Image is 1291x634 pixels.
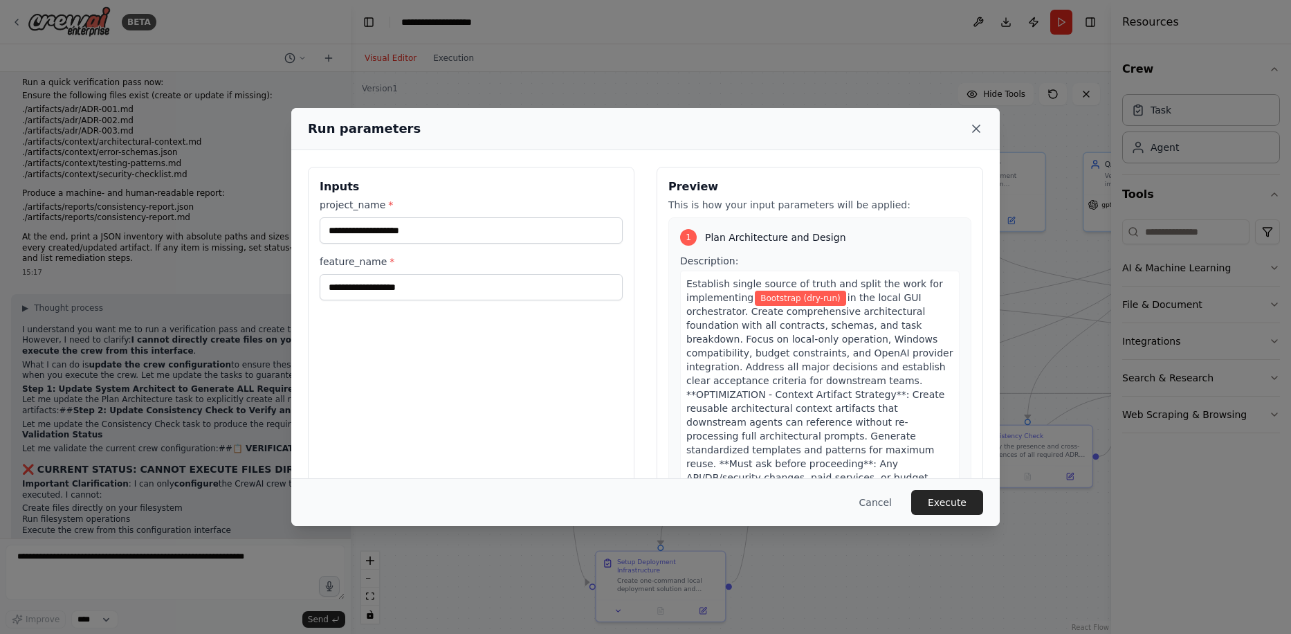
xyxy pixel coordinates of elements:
[755,291,846,306] span: Variable: feature_name
[680,229,697,246] div: 1
[848,490,903,515] button: Cancel
[705,230,846,244] span: Plan Architecture and Design
[320,255,623,269] label: feature_name
[686,278,943,303] span: Establish single source of truth and split the work for implementing
[320,198,623,212] label: project_name
[680,255,738,266] span: Description:
[668,198,971,212] p: This is how your input parameters will be applied:
[911,490,983,515] button: Execute
[308,119,421,138] h2: Run parameters
[320,179,623,195] h3: Inputs
[686,292,953,497] span: in the local GUI orchestrator. Create comprehensive architectural foundation with all contracts, ...
[668,179,971,195] h3: Preview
